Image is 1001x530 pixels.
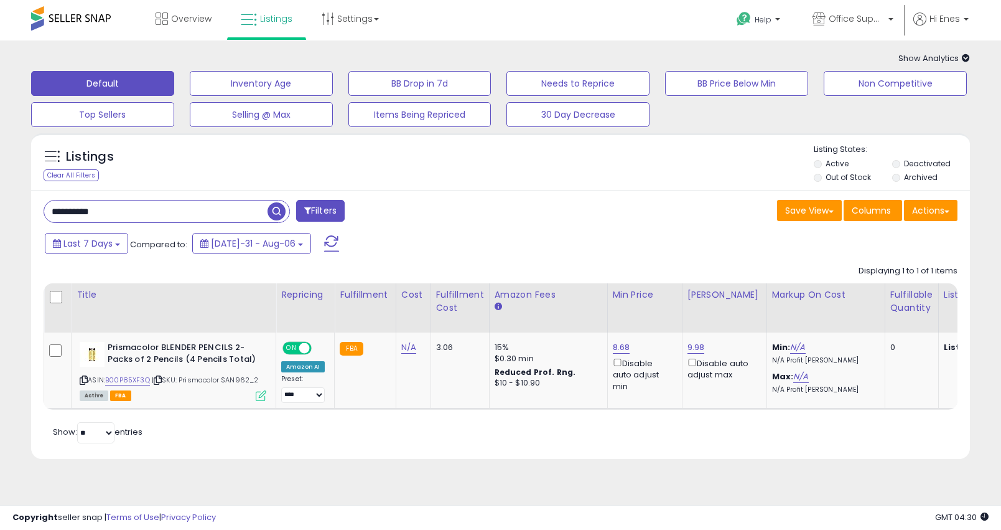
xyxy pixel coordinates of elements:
span: | SKU: Prismacolor SAN962_2 [152,375,259,385]
div: Fulfillable Quantity [890,288,933,315]
div: Markup on Cost [772,288,880,301]
button: Save View [777,200,842,221]
span: Last 7 Days [63,237,113,250]
a: Help [727,2,793,40]
div: Min Price [613,288,677,301]
span: [DATE]-31 - Aug-06 [211,237,296,250]
button: Columns [844,200,902,221]
div: Title [77,288,271,301]
div: Disable auto adjust min [613,356,673,392]
button: Selling @ Max [190,102,333,127]
button: 30 Day Decrease [506,102,649,127]
div: Fulfillment Cost [436,288,484,315]
a: N/A [793,371,808,383]
div: ASIN: [80,342,266,400]
button: Default [31,71,174,96]
p: Listing States: [814,144,970,156]
b: Reduced Prof. Rng. [495,367,576,377]
div: 15% [495,342,598,353]
div: seller snap | | [12,512,216,524]
button: Last 7 Days [45,233,128,254]
a: Hi Enes [913,12,969,40]
span: Office Suppliers [829,12,885,25]
button: Actions [904,200,957,221]
a: 9.98 [687,341,705,354]
div: Cost [401,288,426,301]
button: Filters [296,200,345,222]
i: Get Help [736,11,752,27]
span: Columns [852,204,891,217]
img: 414aqejvamL._SL40_.jpg [80,342,105,367]
a: Terms of Use [106,511,159,523]
span: Listings [260,12,292,25]
a: 8.68 [613,341,630,354]
label: Out of Stock [826,172,871,182]
div: Repricing [281,288,329,301]
th: The percentage added to the cost of goods (COGS) that forms the calculator for Min & Max prices. [766,283,885,333]
label: Active [826,158,849,169]
div: 0 [890,342,929,353]
div: Disable auto adjust max [687,356,757,381]
button: Inventory Age [190,71,333,96]
div: Fulfillment [340,288,390,301]
small: FBA [340,342,363,356]
a: N/A [790,341,805,354]
strong: Copyright [12,511,58,523]
small: Amazon Fees. [495,301,502,313]
span: Hi Enes [929,12,960,25]
b: Listed Price: [944,341,1000,353]
div: [PERSON_NAME] [687,288,761,301]
span: All listings currently available for purchase on Amazon [80,390,108,401]
button: Top Sellers [31,102,174,127]
button: BB Price Below Min [665,71,808,96]
div: Amazon Fees [495,288,602,301]
a: N/A [401,341,416,354]
b: Min: [772,341,791,353]
button: [DATE]-31 - Aug-06 [192,233,311,254]
div: 3.06 [436,342,480,353]
span: ON [284,343,299,354]
div: Amazon AI [281,361,325,372]
span: Show Analytics [898,52,970,64]
div: Displaying 1 to 1 of 1 items [859,265,957,277]
b: Max: [772,371,794,382]
span: Overview [171,12,212,25]
span: FBA [110,390,131,401]
button: Needs to Reprice [506,71,649,96]
div: Clear All Filters [44,169,99,181]
span: Help [755,14,771,25]
h5: Listings [66,148,114,166]
p: N/A Profit [PERSON_NAME] [772,356,875,365]
span: OFF [310,343,330,354]
a: B00P85XF3Q [105,375,150,386]
div: $10 - $10.90 [495,378,598,389]
p: N/A Profit [PERSON_NAME] [772,386,875,394]
label: Deactivated [904,158,951,169]
button: Items Being Repriced [348,102,491,127]
div: $0.30 min [495,353,598,364]
span: Show: entries [53,426,142,438]
button: BB Drop in 7d [348,71,491,96]
span: 2025-08-15 04:30 GMT [935,511,989,523]
a: Privacy Policy [161,511,216,523]
button: Non Competitive [824,71,967,96]
div: Preset: [281,375,325,403]
b: Prismacolor BLENDER PENCILS 2-Packs of 2 Pencils (4 Pencils Total) [108,342,259,368]
label: Archived [904,172,938,182]
span: Compared to: [130,239,187,250]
